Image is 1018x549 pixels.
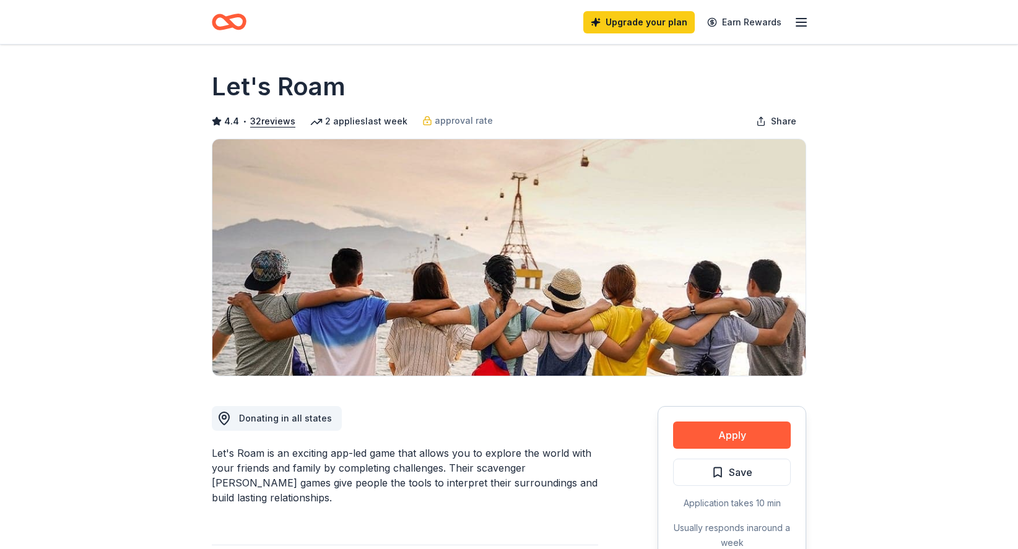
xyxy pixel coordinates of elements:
[700,11,789,33] a: Earn Rewards
[746,109,806,134] button: Share
[250,114,295,129] button: 32reviews
[212,69,346,104] h1: Let's Roam
[239,413,332,423] span: Donating in all states
[435,113,493,128] span: approval rate
[212,139,806,376] img: Image for Let's Roam
[771,114,796,129] span: Share
[243,116,247,126] span: •
[422,113,493,128] a: approval rate
[673,421,791,449] button: Apply
[212,446,598,505] div: Let's Roam is an exciting app-led game that allows you to explore the world with your friends and...
[224,114,239,129] span: 4.4
[673,496,791,511] div: Application takes 10 min
[212,7,246,37] a: Home
[310,114,407,129] div: 2 applies last week
[673,459,791,486] button: Save
[729,464,752,480] span: Save
[583,11,695,33] a: Upgrade your plan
